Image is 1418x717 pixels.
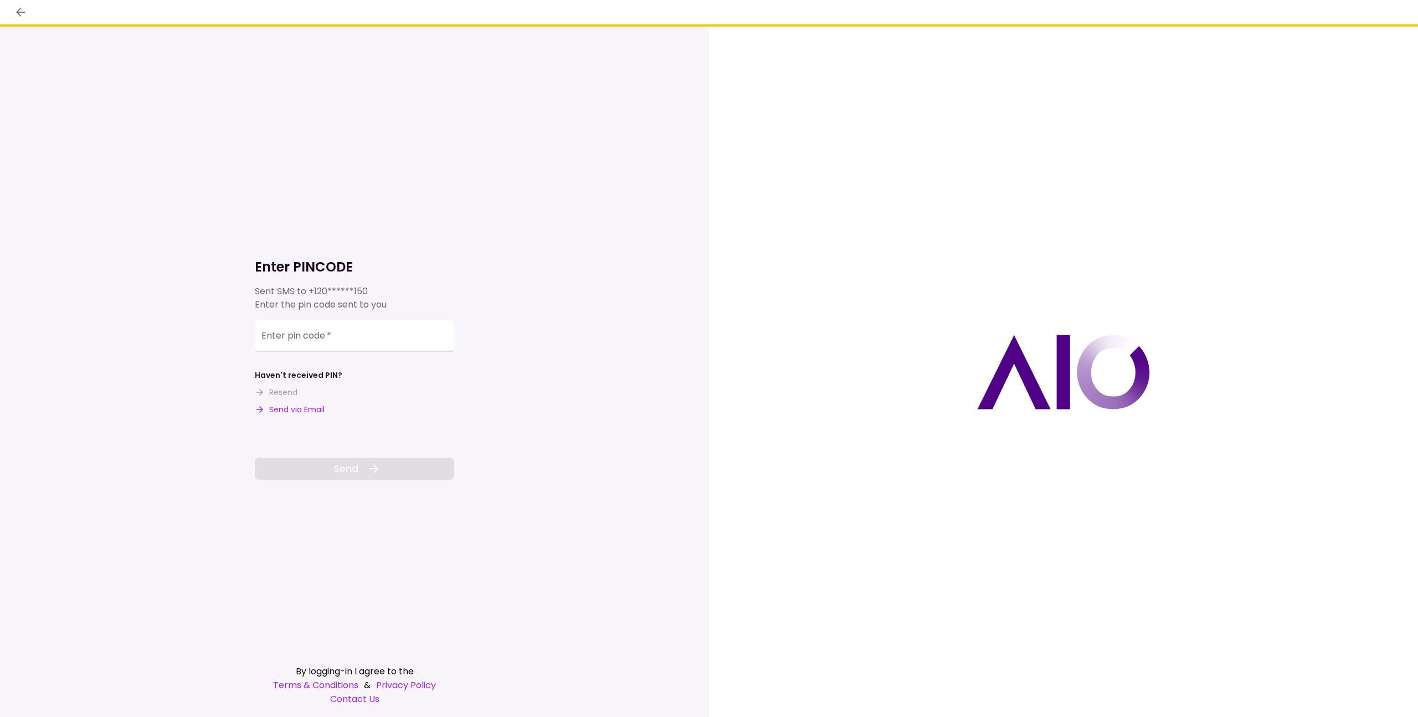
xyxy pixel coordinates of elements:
[255,258,454,276] h1: Enter PINCODE
[273,678,358,692] a: Terms & Conditions
[255,370,342,381] div: Haven't received PIN?
[977,335,1150,409] img: AIO logo
[11,3,30,22] button: back
[376,678,436,692] a: Privacy Policy
[255,678,454,692] div: &
[255,458,454,480] button: Send
[255,387,297,398] button: Resend
[255,664,454,678] div: By logging-in I agree to the
[255,404,325,416] button: Send via Email
[255,285,454,311] div: Sent SMS to Enter the pin code sent to you
[255,692,454,706] a: Contact Us
[333,461,358,476] span: Send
